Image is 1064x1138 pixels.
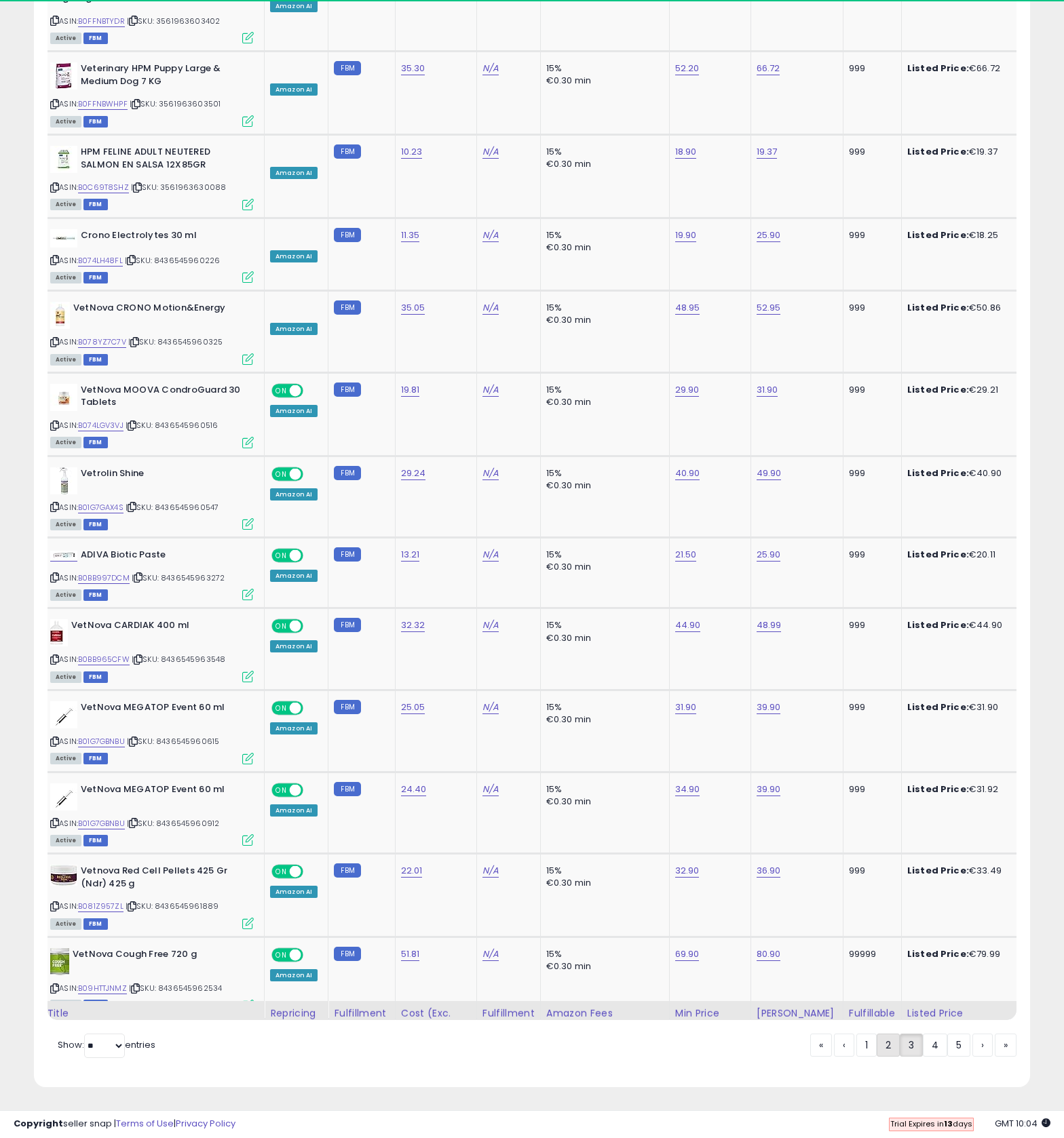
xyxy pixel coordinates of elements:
[907,467,969,479] b: Listed Price:
[401,62,425,75] a: 35.30
[130,98,221,109] span: | SKU: 3561963603501
[334,466,360,480] small: FBM
[907,467,1020,479] div: €40.90
[83,354,108,366] span: FBM
[78,182,129,193] a: B0C69T8SHZ
[907,548,969,561] b: Listed Price:
[907,865,1020,877] div: €33.49
[273,621,290,632] span: ON
[401,145,423,159] a: 10.23
[50,589,81,601] span: All listings currently available for purchase on Amazon
[83,918,108,930] span: FBM
[907,549,1020,561] div: €20.11
[125,255,220,266] span: | SKU: 8436545960226
[301,703,323,714] span: OFF
[301,621,323,632] span: OFF
[58,1038,155,1051] span: Show: entries
[907,783,969,796] b: Listed Price:
[50,302,70,329] img: 31fKtOYxs0L._SL40_.jpg
[849,229,891,241] div: 999
[546,632,659,644] div: €0.30 min
[131,182,226,193] span: | SKU: 3561963630088
[73,948,237,964] b: VetNova Cough Free 720 g
[757,229,781,242] a: 25.90
[83,671,108,683] span: FBM
[907,62,1020,75] div: €66.72
[981,1038,984,1052] span: ›
[273,468,290,479] span: ON
[50,384,77,411] img: 319yYrYFIsL._SL40_.jpg
[907,383,969,396] b: Listed Price:
[50,272,81,283] span: All listings currently available for purchase on Amazon
[301,949,323,961] span: OFF
[675,947,700,961] a: 69.90
[78,16,125,27] a: B0FFNBTYDR
[126,420,218,431] span: | SKU: 8436545960516
[334,228,360,242] small: FBM
[907,229,1020,241] div: €18.25
[273,703,290,714] span: ON
[50,467,254,529] div: ASIN:
[81,62,246,91] b: Veterinary HPM Puppy Large & Medium Dog 7 KG
[126,502,218,513] span: | SKU: 8436545960547
[334,144,360,159] small: FBM
[50,146,77,173] img: 319J+-UnkGL._SL40_.jpg
[675,301,700,315] a: 48.95
[482,62,499,75] a: N/A
[334,382,360,397] small: FBM
[401,383,420,397] a: 19.81
[270,804,318,817] div: Amazon AI
[78,983,127,994] a: B09HTTJNMZ
[83,753,108,764] span: FBM
[81,229,246,246] b: Crono Electrolytes 30 ml
[127,16,220,26] span: | SKU: 3561963603402
[50,918,81,930] span: All listings currently available for purchase on Amazon
[401,864,423,878] a: 22.01
[127,736,219,747] span: | SKU: 8436545960615
[78,502,123,513] a: B01G7GAX4S
[270,167,318,179] div: Amazon AI
[334,300,360,315] small: FBM
[546,960,659,973] div: €0.30 min
[546,561,659,573] div: €0.30 min
[907,619,1020,631] div: €44.90
[273,784,290,796] span: ON
[907,701,969,713] b: Listed Price:
[482,947,499,961] a: N/A
[50,948,69,975] img: 417UK8bNDLL._SL40_.jpg
[849,62,891,75] div: 999
[81,549,246,565] b: ADIVA Biotic Paste
[129,983,222,994] span: | SKU: 8436545962534
[757,701,781,714] a: 39.90
[273,949,290,961] span: ON
[78,818,125,829] a: B01G7GBNBU
[83,1000,108,1011] span: FBM
[50,549,254,599] div: ASIN:
[126,901,218,911] span: | SKU: 8436545961889
[73,302,238,318] b: VetNova CRONO Motion&Energy
[675,62,700,75] a: 52.20
[78,336,126,348] a: B078YZ7C7V
[546,783,659,796] div: 15%
[50,437,81,448] span: All listings currently available for purchase on Amazon
[757,548,781,562] a: 25.90
[50,384,254,447] div: ASIN:
[546,302,659,314] div: 15%
[546,877,659,889] div: €0.30 min
[675,383,700,397] a: 29.90
[546,314,659,326] div: €0.30 min
[132,572,225,583] span: | SKU: 8436545963272
[270,886,318,898] div: Amazon AI
[78,572,130,584] a: B0BB997DCM
[907,619,969,631] b: Listed Price:
[50,865,77,886] img: 41RT8AXeAVL._SL40_.jpg
[819,1038,823,1052] span: «
[482,229,499,242] a: N/A
[849,865,891,877] div: 999
[849,783,891,796] div: 999
[482,467,499,480] a: N/A
[675,864,700,878] a: 32.90
[50,33,81,44] span: All listings currently available for purchase on Amazon
[907,302,1020,314] div: €50.86
[482,383,499,397] a: N/A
